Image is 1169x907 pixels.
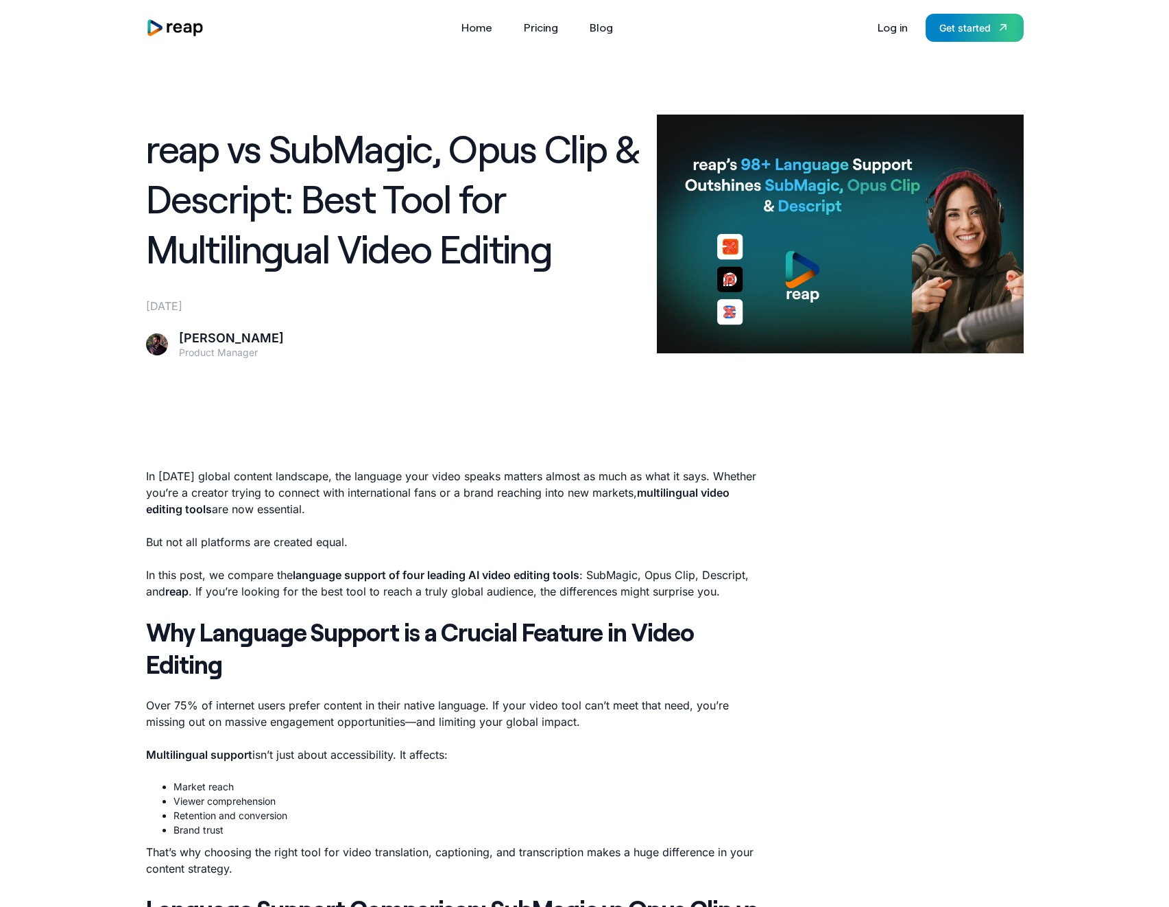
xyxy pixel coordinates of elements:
a: Get started [926,14,1024,42]
li: Market reach [173,779,766,794]
li: Viewer comprehension [173,794,766,808]
div: Product Manager [179,346,284,359]
p: isn’t just about accessibility. It affects: [146,746,766,763]
strong: Why Language Support is a Crucial Feature in Video Editing [146,617,694,679]
p: In [DATE] global content landscape, the language your video speaks matters almost as much as what... [146,468,766,517]
p: But not all platforms are created equal. [146,534,766,550]
h1: reap vs SubMagic, Opus Clip & Descript: Best Tool for Multilingual Video Editing [146,123,640,273]
a: Home [455,16,499,38]
strong: reap [165,585,189,598]
li: Retention and conversion [173,808,766,823]
a: Pricing [517,16,565,38]
div: [DATE] [146,298,640,314]
a: Log in [871,16,915,38]
strong: Multilingual support [146,748,252,762]
p: In this post, we compare the : SubMagic, Opus Clip, Descript, and . If you’re looking for the bes... [146,567,766,600]
a: Blog [583,16,620,38]
img: reap logo [146,19,205,37]
strong: language support of four leading AI video editing tools [293,568,579,582]
p: Over 75% of internet users prefer content in their native language. If your video tool can’t meet... [146,697,766,730]
p: That’s why choosing the right tool for video translation, captioning, and transcription makes a h... [146,844,766,877]
li: Brand trust [173,823,766,837]
div: Get started [939,21,991,35]
a: home [146,19,205,37]
div: [PERSON_NAME] [179,331,284,346]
